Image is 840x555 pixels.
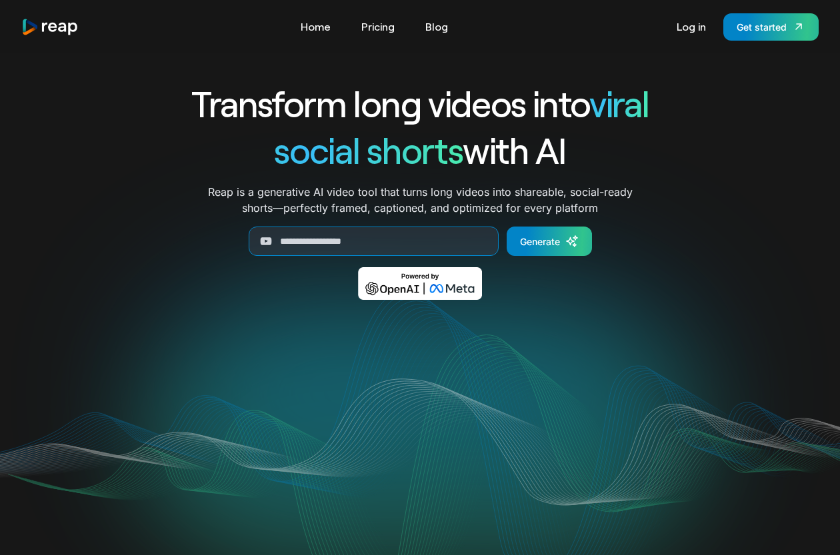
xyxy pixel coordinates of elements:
[143,80,697,127] h1: Transform long videos into
[355,16,401,37] a: Pricing
[143,127,697,173] h1: with AI
[274,128,463,171] span: social shorts
[507,227,592,256] a: Generate
[589,81,649,125] span: viral
[419,16,455,37] a: Blog
[358,267,483,300] img: Powered by OpenAI & Meta
[520,235,560,249] div: Generate
[294,16,337,37] a: Home
[723,13,819,41] a: Get started
[21,18,79,36] img: reap logo
[208,184,633,216] p: Reap is a generative AI video tool that turns long videos into shareable, social-ready shorts—per...
[737,20,787,34] div: Get started
[143,227,697,256] form: Generate Form
[670,16,713,37] a: Log in
[21,18,79,36] a: home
